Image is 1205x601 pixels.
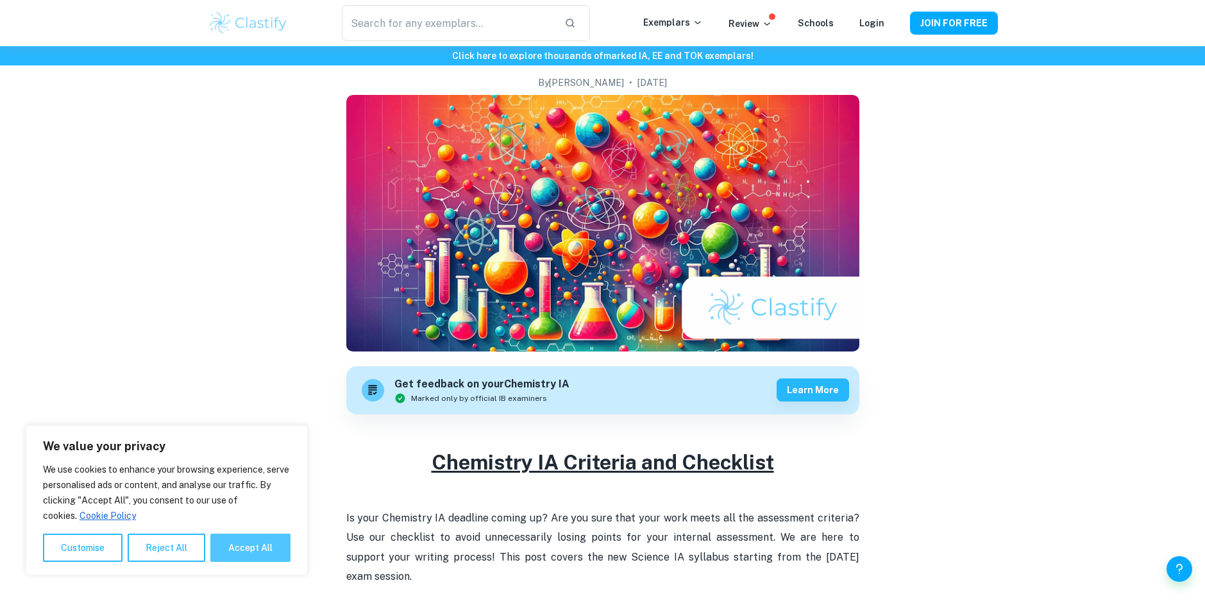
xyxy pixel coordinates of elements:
[394,377,569,393] h6: Get feedback on your Chemistry IA
[777,378,849,402] button: Learn more
[43,439,291,454] p: We value your privacy
[637,76,667,90] h2: [DATE]
[411,393,547,404] span: Marked only by official IB examiners
[128,534,205,562] button: Reject All
[859,18,884,28] a: Login
[210,534,291,562] button: Accept All
[798,18,834,28] a: Schools
[729,17,772,31] p: Review
[208,10,289,36] img: Clastify logo
[79,510,137,521] a: Cookie Policy
[3,49,1202,63] h6: Click here to explore thousands of marked IA, EE and TOK exemplars !
[910,12,998,35] button: JOIN FOR FREE
[43,462,291,523] p: We use cookies to enhance your browsing experience, serve personalised ads or content, and analys...
[43,534,122,562] button: Customise
[346,512,862,582] span: Is your Chemistry IA deadline coming up? Are you sure that your work meets all the assessment cri...
[629,76,632,90] p: •
[1167,556,1192,582] button: Help and Feedback
[346,366,859,414] a: Get feedback on yourChemistry IAMarked only by official IB examinersLearn more
[538,76,624,90] h2: By [PERSON_NAME]
[432,450,774,474] u: Chemistry IA Criteria and Checklist
[643,15,703,30] p: Exemplars
[342,5,553,41] input: Search for any exemplars...
[26,425,308,575] div: We value your privacy
[346,95,859,351] img: Chemistry IA Criteria and Checklist [2025 updated] cover image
